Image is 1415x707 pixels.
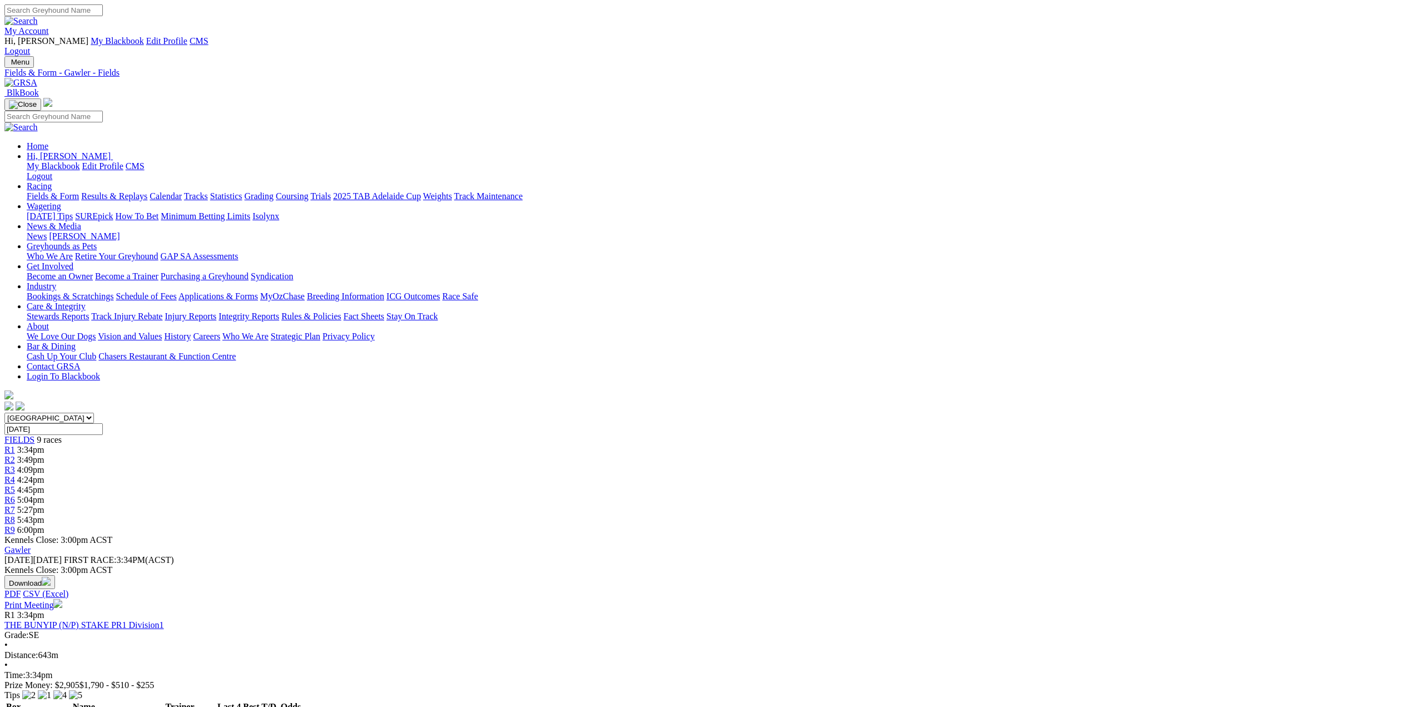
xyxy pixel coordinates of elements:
a: Wagering [27,201,61,211]
span: R4 [4,475,15,484]
img: download.svg [42,577,51,586]
img: 2 [22,690,36,700]
span: [DATE] [4,555,33,565]
span: BlkBook [7,88,39,97]
a: Stewards Reports [27,312,89,321]
a: R3 [4,465,15,474]
a: Rules & Policies [281,312,341,321]
a: Who We Are [27,251,73,261]
span: Kennels Close: 3:00pm ACST [4,535,112,545]
a: Grading [245,191,274,201]
span: Grade: [4,630,29,640]
a: Print Meeting [4,600,62,610]
a: R8 [4,515,15,525]
div: Greyhounds as Pets [27,251,1411,261]
a: [DATE] Tips [27,211,73,221]
a: Track Injury Rebate [91,312,162,321]
a: My Account [4,26,49,36]
span: Time: [4,670,26,680]
button: Toggle navigation [4,98,41,111]
a: SUREpick [75,211,113,221]
a: Purchasing a Greyhound [161,271,249,281]
a: Fields & Form [27,191,79,201]
img: GRSA [4,78,37,88]
a: Calendar [150,191,182,201]
a: Race Safe [442,291,478,301]
img: logo-grsa-white.png [4,390,13,399]
button: Download [4,575,55,589]
a: Hi, [PERSON_NAME] [27,151,113,161]
a: Isolynx [252,211,279,221]
a: Coursing [276,191,309,201]
div: Industry [27,291,1411,301]
a: Industry [27,281,56,291]
div: Prize Money: $2,905 [4,680,1411,690]
a: 2025 TAB Adelaide Cup [333,191,421,201]
a: Who We Are [222,332,269,341]
img: Search [4,16,38,26]
a: [PERSON_NAME] [49,231,120,241]
span: 3:49pm [17,455,44,464]
a: Fields & Form - Gawler - Fields [4,68,1411,78]
a: Statistics [210,191,242,201]
span: Hi, [PERSON_NAME] [27,151,111,161]
a: CSV (Excel) [23,589,68,599]
span: 6:00pm [17,525,44,535]
a: Schedule of Fees [116,291,176,301]
a: Track Maintenance [454,191,523,201]
a: Applications & Forms [178,291,258,301]
a: Results & Replays [81,191,147,201]
img: twitter.svg [16,402,24,411]
div: Wagering [27,211,1411,221]
a: About [27,322,49,331]
a: Fact Sheets [344,312,384,321]
input: Search [4,111,103,122]
span: Hi, [PERSON_NAME] [4,36,88,46]
a: News & Media [27,221,81,231]
input: Select date [4,423,103,435]
span: 3:34pm [17,445,44,454]
span: 3:34PM(ACST) [64,555,174,565]
a: R6 [4,495,15,505]
div: Kennels Close: 3:00pm ACST [4,565,1411,575]
span: • [4,660,8,670]
img: facebook.svg [4,402,13,411]
a: Breeding Information [307,291,384,301]
a: History [164,332,191,341]
a: Greyhounds as Pets [27,241,97,251]
div: Get Involved [27,271,1411,281]
span: 4:24pm [17,475,44,484]
span: • [4,640,8,650]
a: Care & Integrity [27,301,86,311]
a: Tracks [184,191,208,201]
span: 4:45pm [17,485,44,495]
img: Search [4,122,38,132]
div: About [27,332,1411,342]
a: ICG Outcomes [386,291,440,301]
a: R1 [4,445,15,454]
a: FIELDS [4,435,34,444]
span: R1 [4,610,15,620]
a: Logout [4,46,30,56]
span: Distance: [4,650,38,660]
span: R5 [4,485,15,495]
a: Edit Profile [146,36,187,46]
span: R2 [4,455,15,464]
a: MyOzChase [260,291,305,301]
a: Home [27,141,48,151]
span: 9 races [37,435,62,444]
a: Stay On Track [386,312,438,321]
a: Cash Up Your Club [27,352,96,361]
a: Careers [193,332,220,341]
a: Privacy Policy [322,332,375,341]
span: 4:09pm [17,465,44,474]
a: Integrity Reports [219,312,279,321]
a: Weights [423,191,452,201]
a: Chasers Restaurant & Function Centre [98,352,236,361]
a: How To Bet [116,211,159,221]
a: Login To Blackbook [27,372,100,381]
span: [DATE] [4,555,62,565]
a: R9 [4,525,15,535]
